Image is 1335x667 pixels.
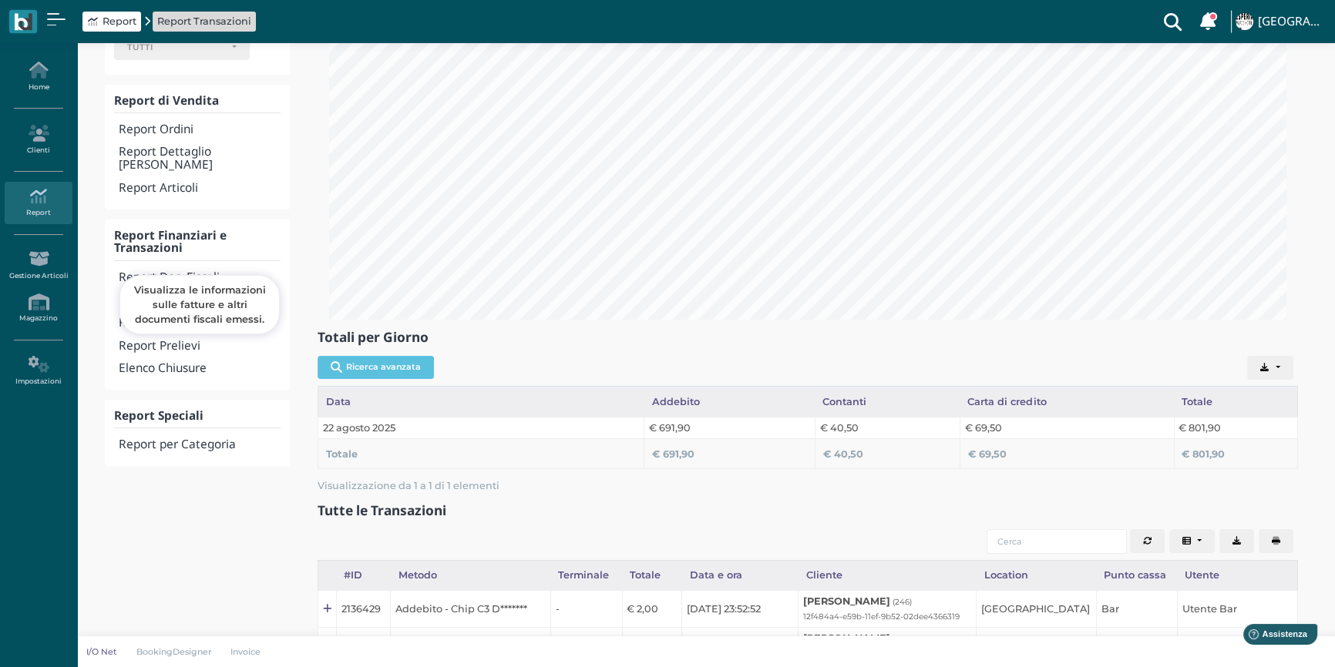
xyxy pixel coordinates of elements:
div: Contanti [815,387,960,416]
small: (246) [893,597,912,607]
div: Totale [326,447,637,461]
a: Report [5,182,72,224]
h4: Report Dettaglio [PERSON_NAME] [119,146,281,172]
td: 22 agosto 2025 [318,417,644,438]
div: Metodo [391,561,551,590]
div: Carta di credito [960,387,1174,416]
button: TUTTI [114,35,250,60]
b: Report Speciali [114,407,203,424]
h4: Report Ordini [119,123,281,136]
td: € 691,90 [644,417,815,438]
h4: Elenco Chiusure [119,362,281,375]
b: Tutte le Transazioni [318,501,446,519]
td: € 40,50 [815,417,960,438]
a: Impostazioni [5,350,72,392]
td: - [551,591,623,627]
div: Totale [1174,387,1297,416]
td: Bar [1097,591,1178,627]
b: [PERSON_NAME] [803,595,890,607]
a: Clienti [5,119,72,161]
td: [DATE] 23:52:52 [682,591,799,627]
b: Totali per Giorno [318,328,429,346]
td: 2136419 [337,627,391,663]
div: Punto cassa [1097,561,1178,590]
div: € 40,50 [823,447,953,461]
h4: [GEOGRAPHIC_DATA] [1258,15,1326,28]
div: € 691,90 [652,447,808,461]
small: (114) [893,634,909,644]
h4: Report per Categoria [119,438,281,451]
a: Report Transazioni [157,14,251,28]
td: [GEOGRAPHIC_DATA] [977,591,1097,627]
a: Magazzino [5,287,72,330]
div: Addebito [644,387,815,416]
div: Cliente [799,561,977,590]
div: € 69,50 [968,447,1166,461]
div: Data e ora [682,561,799,590]
td: 2136429 [337,591,391,627]
b: [PERSON_NAME] [803,632,890,644]
iframe: Help widget launcher [1226,619,1322,654]
td: € 801,90 [1174,417,1297,438]
b: Report di Vendita [114,92,219,109]
div: Location [977,561,1097,590]
button: Columns [1169,529,1216,554]
a: BookingDesigner [126,645,221,658]
a: Invoice [221,645,271,658]
div: € 801,90 [1182,447,1290,461]
div: Data [318,387,644,416]
td: € 69,50 [960,417,1174,438]
a: Report [88,14,136,28]
span: Assistenza [45,12,102,24]
td: [DATE] 23:51:32 [682,627,799,663]
input: Cerca [987,529,1127,554]
a: Gestione Articoli [5,244,72,287]
td: Utente Bar [1178,627,1298,663]
a: ... [GEOGRAPHIC_DATA] [1233,3,1326,40]
p: I/O Net [86,645,117,658]
img: logo [14,13,32,31]
div: Totale [622,561,682,590]
button: Export [1219,529,1254,554]
div: Terminale [551,561,623,590]
td: € 2,00 [622,591,682,627]
td: Utente Bar [1178,591,1298,627]
span: Visualizzazione da 1 a 1 di 1 elementi [318,475,499,496]
button: Ricerca avanzata [318,356,434,379]
h4: Report Prelievi [119,340,281,353]
td: € 0,20 [622,627,682,663]
div: Colonne [1169,529,1220,554]
td: [GEOGRAPHIC_DATA] [977,627,1097,663]
div: Utente [1178,561,1298,590]
button: Export [1247,356,1293,380]
span: Report [103,14,136,28]
td: Bar [1097,627,1178,663]
img: ... [1236,13,1253,30]
button: Aggiorna [1130,529,1165,554]
h4: Report Articoli [119,182,281,195]
div: #ID [337,561,391,590]
a: Home [5,55,72,98]
small: 12f484a4-e59b-11ef-9b52-02dee4366319 [803,612,960,622]
b: Report Finanziari e Transazioni [114,227,227,256]
td: - [551,627,623,663]
div: TUTTI [127,42,224,53]
div: Visualizza le informazioni sulle fatture e altri documenti fiscali emessi. [119,275,280,333]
